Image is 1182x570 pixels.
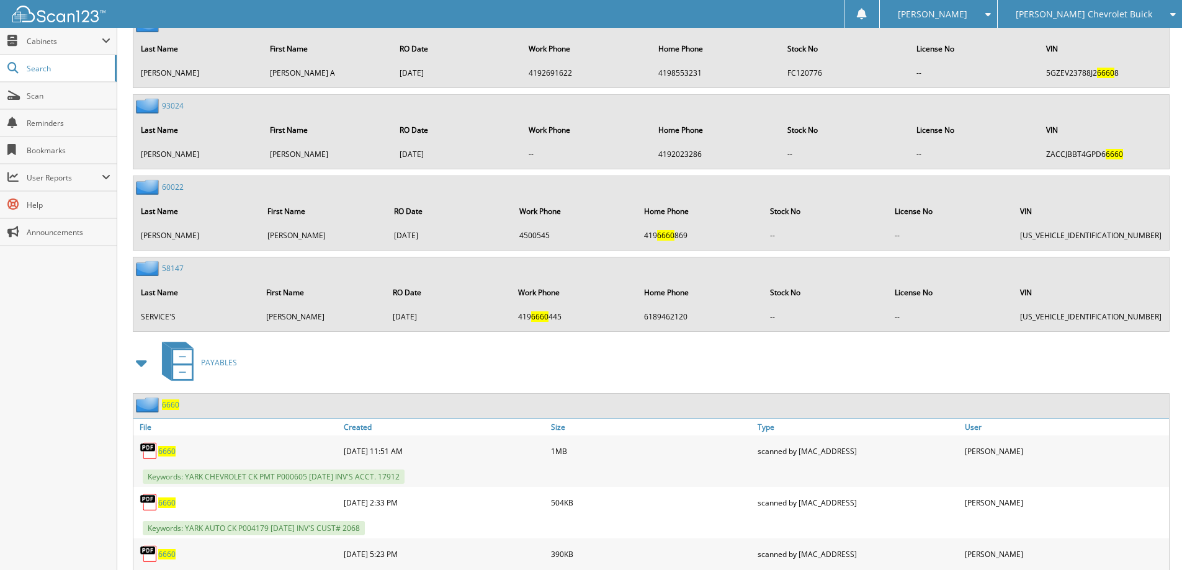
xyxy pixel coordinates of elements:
[136,179,162,195] img: folder2.png
[764,280,887,305] th: Stock No
[136,261,162,276] img: folder2.png
[638,225,763,246] td: 419 869
[158,549,176,559] a: 6660
[158,497,176,508] a: 6660
[512,306,637,327] td: 419 445
[387,306,511,327] td: [DATE]
[27,36,102,47] span: Cabinets
[638,280,763,305] th: Home Phone
[135,63,262,83] td: [PERSON_NAME]
[264,117,392,143] th: First Name
[522,36,650,61] th: Work Phone
[143,470,405,484] span: Keywords: YARK CHEVROLET CK PMT P000605 [DATE] INV'S ACCT. 17912
[1120,510,1182,570] iframe: Chat Widget
[264,63,392,83] td: [PERSON_NAME] A
[638,198,763,224] th: Home Phone
[1040,63,1168,83] td: 5GZEV23788J2 8
[889,280,1013,305] th: License No
[962,439,1169,463] div: [PERSON_NAME]
[341,490,548,515] div: [DATE] 2:33 PM
[27,172,102,183] span: User Reports
[1014,225,1168,246] td: [US_VEHICLE_IDENTIFICATION_NUMBER]
[140,442,158,460] img: PDF.png
[387,280,511,305] th: RO Date
[135,225,260,246] td: [PERSON_NAME]
[133,419,341,435] a: File
[162,399,179,410] a: 6660
[764,225,887,246] td: --
[162,263,184,274] a: 58147
[548,439,755,463] div: 1MB
[910,63,1038,83] td: --
[754,541,962,566] div: scanned by [MAC_ADDRESS]
[388,198,511,224] th: RO Date
[889,198,1013,224] th: License No
[393,144,521,164] td: [DATE]
[1014,280,1168,305] th: VIN
[1040,117,1168,143] th: VIN
[781,117,909,143] th: Stock No
[261,225,387,246] td: [PERSON_NAME]
[1097,68,1114,78] span: 6660
[260,280,385,305] th: First Name
[136,397,162,412] img: folder2.png
[393,117,521,143] th: RO Date
[652,63,780,83] td: 4198553231
[548,541,755,566] div: 390KB
[638,306,763,327] td: 6189462120
[962,541,1169,566] div: [PERSON_NAME]
[1016,11,1152,18] span: [PERSON_NAME] Chevrolet Buick
[764,198,887,224] th: Stock No
[12,6,105,22] img: scan123-logo-white.svg
[962,419,1169,435] a: User
[522,117,650,143] th: Work Phone
[962,490,1169,515] div: [PERSON_NAME]
[910,117,1038,143] th: License No
[652,144,780,164] td: 4192023286
[154,338,237,387] a: PAYABLES
[531,311,548,322] span: 6660
[162,100,184,111] a: 93024
[754,490,962,515] div: scanned by [MAC_ADDRESS]
[548,490,755,515] div: 504KB
[264,144,392,164] td: [PERSON_NAME]
[657,230,674,241] span: 6660
[548,419,755,435] a: Size
[393,36,521,61] th: RO Date
[27,91,110,101] span: Scan
[135,36,262,61] th: Last Name
[522,63,650,83] td: 4192691622
[264,36,392,61] th: First Name
[1106,149,1123,159] span: 6660
[27,145,110,156] span: Bookmarks
[1040,144,1168,164] td: ZACCJBBT4GPD6
[754,439,962,463] div: scanned by [MAC_ADDRESS]
[135,117,262,143] th: Last Name
[27,63,109,74] span: Search
[341,439,548,463] div: [DATE] 11:51 AM
[754,419,962,435] a: Type
[27,200,110,210] span: Help
[201,357,237,368] span: PAYABLES
[135,280,259,305] th: Last Name
[781,63,909,83] td: FC120776
[136,98,162,114] img: folder2.png
[522,144,650,164] td: --
[512,280,637,305] th: Work Phone
[162,182,184,192] a: 60022
[781,144,909,164] td: --
[652,36,780,61] th: Home Phone
[652,117,780,143] th: Home Phone
[260,306,385,327] td: [PERSON_NAME]
[341,419,548,435] a: Created
[27,227,110,238] span: Announcements
[781,36,909,61] th: Stock No
[135,198,260,224] th: Last Name
[158,446,176,456] span: 6660
[889,225,1013,246] td: --
[910,36,1038,61] th: License No
[341,541,548,566] div: [DATE] 5:23 PM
